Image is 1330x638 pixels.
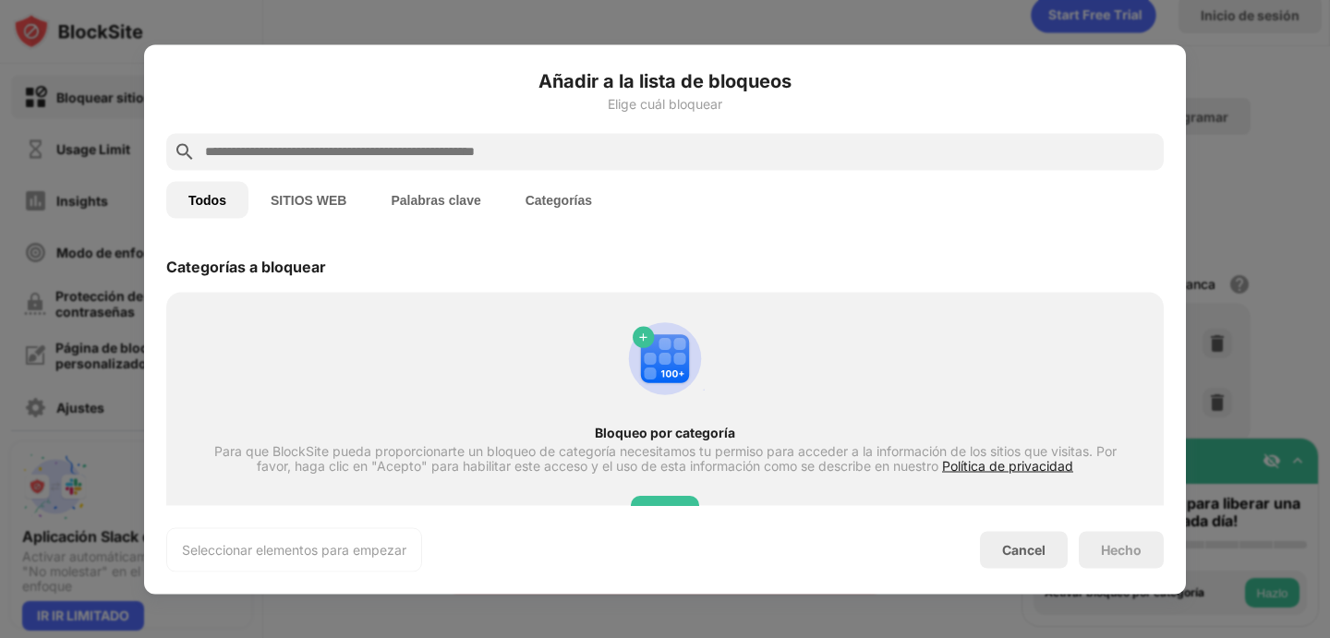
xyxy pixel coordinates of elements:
div: Elige cuál bloquear [166,96,1164,111]
div: Acepto [646,500,684,519]
button: SITIOS WEB [248,181,369,218]
button: Todos [166,181,248,218]
button: Categorías [503,181,614,218]
div: Cancel [1002,542,1046,558]
h6: Añadir a la lista de bloqueos [166,66,1164,94]
div: Seleccionar elementos para empezar [182,540,406,559]
div: Para que BlockSite pueda proporcionarte un bloqueo de categoría necesitamos tu permiso para acced... [199,443,1130,473]
span: Política de privacidad [942,457,1073,473]
div: Categorías a bloquear [166,257,326,275]
button: Palabras clave [369,181,502,218]
img: search.svg [174,140,196,163]
img: category-add.svg [621,314,709,403]
div: Bloqueo por categoría [199,425,1130,439]
div: Hecho [1101,542,1142,557]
